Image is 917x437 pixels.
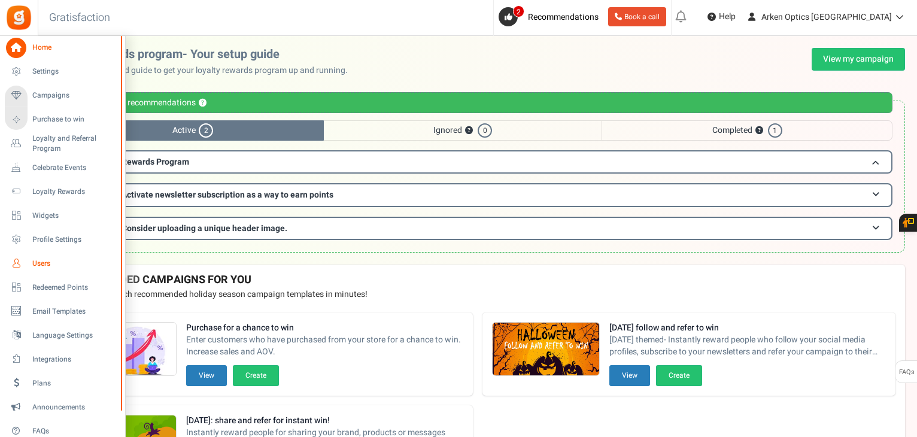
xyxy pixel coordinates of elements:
button: ? [755,127,763,135]
span: Completed [602,120,892,141]
a: Email Templates [5,301,120,321]
a: Book a call [608,7,666,26]
p: Preview and launch recommended holiday season campaign templates in minutes! [59,289,895,301]
a: Settings [5,62,120,82]
span: Integrations [32,354,116,365]
span: Campaigns [32,90,116,101]
span: 1 [768,123,782,138]
h2: Loyalty rewards program- Your setup guide [50,48,357,61]
span: Loyalty and Referral Program [32,133,120,154]
span: Ignored [324,120,602,141]
h3: Gratisfaction [36,6,123,30]
a: Campaigns [5,86,120,106]
span: Redeemed Points [32,283,116,293]
p: Use this personalized guide to get your loyalty rewards program up and running. [50,65,357,77]
span: Profile Settings [32,235,116,245]
a: Help [703,7,740,26]
strong: [DATE]: share and refer for instant win! [186,415,463,427]
span: Help [716,11,736,23]
a: Home [5,38,120,58]
span: Home [32,43,116,53]
span: FAQs [898,361,915,384]
span: Loyalty Rewards Program [92,156,189,168]
div: Personalized recommendations [62,92,892,113]
span: Activate newsletter subscription as a way to earn points [122,189,333,201]
button: View [609,365,650,386]
a: Integrations [5,349,120,369]
a: Announcements [5,397,120,417]
h4: RECOMMENDED CAMPAIGNS FOR YOU [59,274,895,286]
span: Celebrate Events [32,163,116,173]
a: Redeemed Points [5,277,120,298]
button: ? [465,127,473,135]
span: Email Templates [32,306,116,317]
span: Arken Optics [GEOGRAPHIC_DATA] [761,11,892,23]
a: 2 Recommendations [499,7,603,26]
strong: [DATE] follow and refer to win [609,322,886,334]
a: Plans [5,373,120,393]
button: Create [656,365,702,386]
span: Active [62,120,324,141]
a: Loyalty and Referral Program [5,133,120,154]
span: Loyalty Rewards [32,187,116,197]
strong: Purchase for a chance to win [186,322,463,334]
span: Settings [32,66,116,77]
span: Purchase to win [32,114,116,125]
span: Language Settings [32,330,116,341]
a: Widgets [5,205,120,226]
span: Announcements [32,402,116,412]
a: Purchase to win [5,110,120,130]
span: Enter customers who have purchased from your store for a chance to win. Increase sales and AOV. [186,334,463,358]
span: Consider uploading a unique header image. [122,222,287,235]
img: Gratisfaction [5,4,32,31]
span: [DATE] themed- Instantly reward people who follow your social media profiles, subscribe to your n... [609,334,886,358]
span: Widgets [32,211,116,221]
span: Recommendations [528,11,599,23]
a: Language Settings [5,325,120,345]
span: 0 [478,123,492,138]
span: Plans [32,378,116,389]
span: Users [32,259,116,269]
button: ? [199,99,207,107]
span: FAQs [32,426,116,436]
a: View my campaign [812,48,905,71]
img: Recommended Campaigns [493,323,599,377]
a: Celebrate Events [5,157,120,178]
a: Profile Settings [5,229,120,250]
button: Create [233,365,279,386]
span: 2 [513,5,524,17]
a: Users [5,253,120,274]
button: View [186,365,227,386]
a: Loyalty Rewards [5,181,120,202]
span: 2 [199,123,213,138]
